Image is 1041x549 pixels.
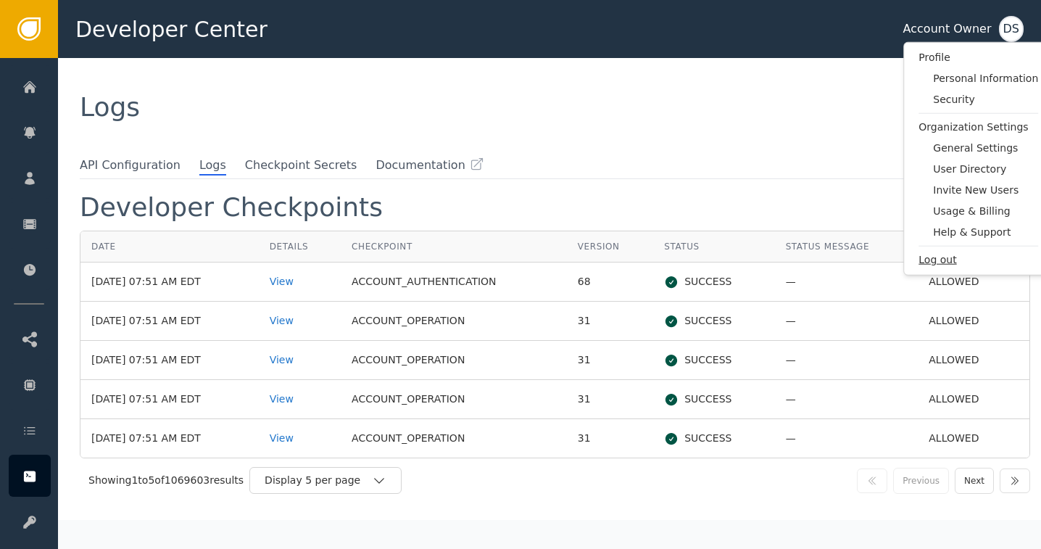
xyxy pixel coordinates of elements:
div: SUCCESS [664,352,763,368]
span: Personal Information [933,71,1038,86]
td: 31 [567,380,653,419]
td: [DATE] 07:51 AM EDT [80,380,259,419]
div: SUCCESS [664,431,763,446]
td: 31 [567,302,653,341]
span: Logs [199,157,226,176]
td: — [775,263,918,302]
td: ALLOWED [918,380,1029,419]
td: 31 [567,341,653,380]
div: Account Owner [903,20,992,38]
td: — [775,302,918,341]
div: View [270,431,330,446]
span: Documentation [376,157,465,174]
div: Details [270,240,330,253]
div: SUCCESS [664,392,763,407]
td: ALLOWED [918,341,1029,380]
span: Profile [918,50,1038,65]
td: ACCOUNT_AUTHENTICATION [341,263,567,302]
div: Display 5 per page [265,473,372,488]
button: Display 5 per page [249,467,402,494]
td: ALLOWED [918,302,1029,341]
td: ACCOUNT_OPERATION [341,380,567,419]
span: Log out [918,252,1038,268]
div: Status [664,240,763,253]
div: Status Message [786,240,908,253]
button: DS [999,16,1024,42]
td: 31 [567,419,653,458]
td: — [775,380,918,419]
span: Invite New Users [933,183,1038,198]
span: Security [933,92,1038,107]
div: Showing 1 to 5 of 1069603 results [88,473,244,488]
td: 68 [567,263,653,302]
span: Checkpoint Secrets [245,157,357,174]
td: [DATE] 07:51 AM EDT [80,302,259,341]
span: User Directory [933,162,1038,177]
span: API Configuration [80,157,181,174]
div: Version [578,240,642,253]
td: [DATE] 07:51 AM EDT [80,419,259,458]
td: ALLOWED [918,419,1029,458]
div: Developer Checkpoints [80,194,383,220]
span: Logs [80,92,140,122]
button: Next [955,468,994,494]
span: Help & Support [933,225,1038,240]
div: View [270,392,330,407]
td: [DATE] 07:51 AM EDT [80,263,259,302]
td: [DATE] 07:51 AM EDT [80,341,259,380]
td: — [775,341,918,380]
div: Checkpoint [352,240,556,253]
td: ACCOUNT_OPERATION [341,419,567,458]
span: General Settings [933,141,1038,156]
div: View [270,274,330,289]
div: SUCCESS [664,274,763,289]
td: ACCOUNT_OPERATION [341,341,567,380]
div: View [270,352,330,368]
div: SUCCESS [664,313,763,329]
div: View [270,313,330,329]
span: Usage & Billing [933,204,1038,219]
span: Developer Center [75,13,267,46]
a: Documentation [376,157,484,174]
span: Organization Settings [918,120,1038,135]
td: ACCOUNT_OPERATION [341,302,567,341]
div: Date [91,240,248,253]
td: ALLOWED [918,263,1029,302]
td: — [775,419,918,458]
